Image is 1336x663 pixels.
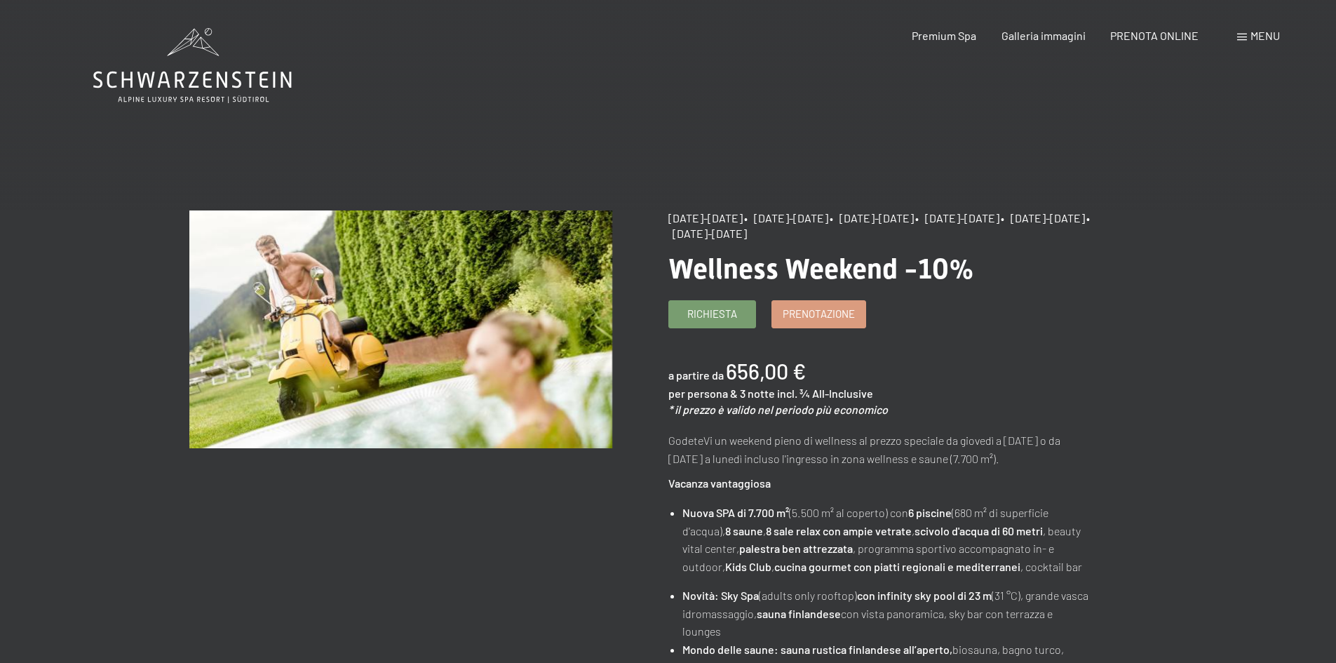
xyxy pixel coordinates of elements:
[857,589,992,602] strong: con infinity sky pool di 23 m
[726,359,806,384] b: 656,00 €
[668,253,974,286] span: Wellness Weekend -10%
[668,476,771,490] strong: Vacanza vantaggiosa
[668,368,724,382] span: a partire da
[1001,211,1085,225] span: • [DATE]-[DATE]
[744,211,828,225] span: • [DATE]-[DATE]
[740,387,775,400] span: 3 notte
[682,643,952,656] strong: Mondo delle saune: sauna rustica finlandese all’aperto,
[739,542,853,555] strong: palestra ben attrezzata
[766,524,912,537] strong: 8 sale relax con ampie vetrate
[687,307,737,321] span: Richiesta
[189,210,612,448] img: Wellness Weekend -10%
[1001,29,1086,42] a: Galleria immagini
[912,29,976,42] a: Premium Spa
[682,587,1091,641] li: (adults only rooftop) (31 °C), grande vasca idromassaggio, con vista panoramica, sky bar con terr...
[682,504,1091,575] li: (5.500 m² al coperto) con (680 m² di superficie d'acqua), , , , beauty vital center, , programma ...
[1250,29,1280,42] span: Menu
[1110,29,1199,42] a: PRENOTA ONLINE
[915,211,999,225] span: • [DATE]-[DATE]
[830,211,914,225] span: • [DATE]-[DATE]
[725,560,771,573] strong: Kids Club
[669,301,755,328] a: Richiesta
[682,589,759,602] strong: Novità: Sky Spa
[772,301,865,328] a: Prenotazione
[774,560,1020,573] strong: cucina gourmet con piatti regionali e mediterranei
[682,506,789,519] strong: Nuova SPA di 7.700 m²
[668,403,888,416] em: * il prezzo è valido nel periodo più economico
[668,211,743,225] span: [DATE]-[DATE]
[725,524,763,537] strong: 8 saune
[668,431,1091,467] p: GodeteVi un weekend pieno di wellness al prezzo speciale da giovedì a [DATE] o da [DATE] a lunedì...
[915,524,1043,537] strong: scivolo d'acqua di 60 metri
[757,607,841,620] strong: sauna finlandese
[668,387,738,400] span: per persona &
[783,307,855,321] span: Prenotazione
[777,387,873,400] span: incl. ¾ All-Inclusive
[908,506,952,519] strong: 6 piscine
